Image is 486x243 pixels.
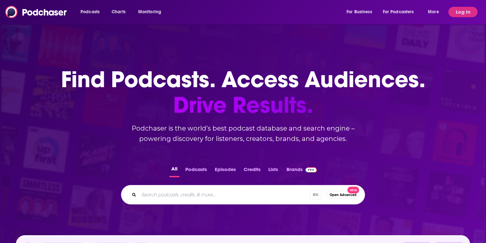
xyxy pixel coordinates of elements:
[107,7,129,17] a: Charts
[134,7,170,17] button: open menu
[76,7,108,17] button: open menu
[383,7,414,17] span: For Podcasters
[346,7,372,17] span: For Business
[242,165,262,177] button: Credits
[121,185,365,204] div: Search podcasts, credits, & more...
[286,165,317,177] a: BrandsPodchaser Pro
[138,7,161,17] span: Monitoring
[61,67,425,118] h1: Find Podcasts. Access Audiences.
[112,7,126,17] span: Charts
[423,7,447,17] button: open menu
[139,190,310,200] input: Search podcasts, credits, & more...
[448,7,478,17] button: Log In
[5,6,67,18] img: Podchaser - Follow, Share and Rate Podcasts
[310,190,322,200] span: ⌘ K
[305,167,317,172] img: Podchaser Pro
[169,165,179,177] button: All
[113,123,373,144] h2: Podchaser is the world’s best podcast database and search engine – powering discovery for listene...
[327,191,359,199] button: Open AdvancedNew
[342,7,380,17] button: open menu
[428,7,439,17] span: More
[347,187,359,193] span: New
[183,165,209,177] button: Podcasts
[266,165,280,177] button: Lists
[80,7,100,17] span: Podcasts
[379,7,423,17] button: open menu
[330,193,357,197] span: Open Advanced
[213,165,238,177] button: Episodes
[61,92,425,118] span: Drive Results.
